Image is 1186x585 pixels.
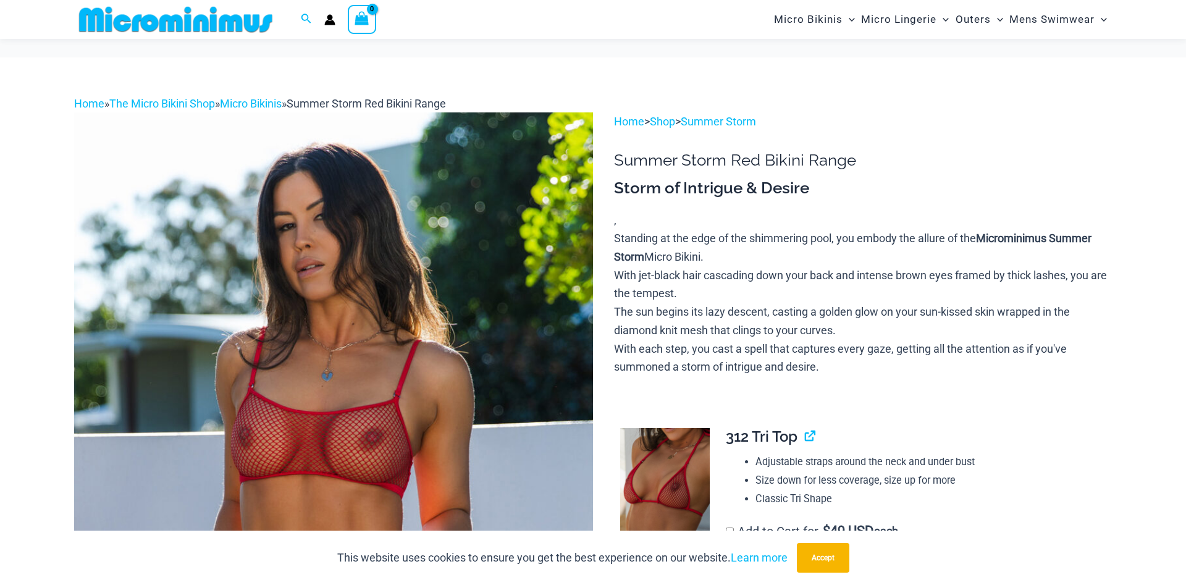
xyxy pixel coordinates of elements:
[109,97,215,110] a: The Micro Bikini Shop
[1095,4,1107,35] span: Menu Toggle
[726,524,899,539] label: Add to Cart for
[681,115,756,128] a: Summer Storm
[650,115,675,128] a: Shop
[620,428,710,563] img: Summer Storm Red 312 Tri Top
[324,14,335,25] a: Account icon link
[614,151,1112,170] h1: Summer Storm Red Bikini Range
[1006,4,1110,35] a: Mens SwimwearMenu ToggleMenu Toggle
[74,97,104,110] a: Home
[301,12,312,27] a: Search icon link
[731,551,788,564] a: Learn more
[858,4,952,35] a: Micro LingerieMenu ToggleMenu Toggle
[823,523,830,539] span: $
[991,4,1003,35] span: Menu Toggle
[614,232,1091,263] b: Microminimus Summer Storm
[614,115,644,128] a: Home
[726,427,797,445] span: 312 Tri Top
[755,453,1101,471] li: Adjustable straps around the neck and under bust
[614,178,1112,376] div: ,
[771,4,858,35] a: Micro BikinisMenu ToggleMenu Toggle
[726,528,734,536] input: Add to Cart for$49 USD each
[1009,4,1095,35] span: Mens Swimwear
[74,97,446,110] span: » » »
[797,543,849,573] button: Accept
[956,4,991,35] span: Outers
[220,97,282,110] a: Micro Bikinis
[614,229,1112,376] p: Standing at the edge of the shimmering pool, you embody the allure of the Micro Bikini. With jet-...
[874,525,898,537] span: each
[755,471,1101,490] li: Size down for less coverage, size up for more
[614,178,1112,199] h3: Storm of Intrigue & Desire
[74,6,277,33] img: MM SHOP LOGO FLAT
[953,4,1006,35] a: OutersMenu ToggleMenu Toggle
[348,5,376,33] a: View Shopping Cart, empty
[614,112,1112,131] p: > >
[936,4,949,35] span: Menu Toggle
[755,490,1101,508] li: Classic Tri Shape
[861,4,936,35] span: Micro Lingerie
[287,97,446,110] span: Summer Storm Red Bikini Range
[823,525,873,537] span: 49 USD
[774,4,843,35] span: Micro Bikinis
[769,2,1112,37] nav: Site Navigation
[843,4,855,35] span: Menu Toggle
[337,549,788,567] p: This website uses cookies to ensure you get the best experience on our website.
